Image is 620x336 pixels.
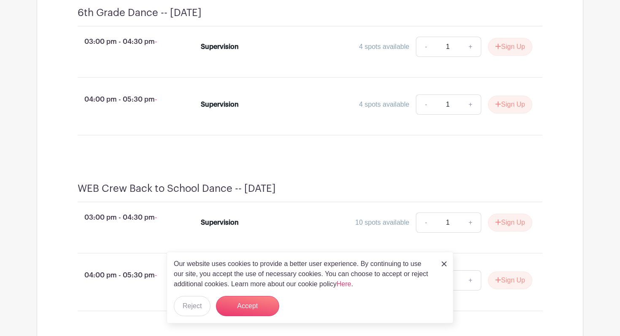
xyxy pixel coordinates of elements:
[201,42,239,52] div: Supervision
[64,267,187,284] p: 04:00 pm - 05:30 pm
[460,94,481,115] a: +
[155,271,157,279] span: -
[201,218,239,228] div: Supervision
[64,91,187,108] p: 04:00 pm - 05:30 pm
[416,37,435,57] a: -
[416,94,435,115] a: -
[460,270,481,290] a: +
[337,280,351,288] a: Here
[460,212,481,233] a: +
[201,99,239,110] div: Supervision
[216,296,279,316] button: Accept
[78,183,276,195] h4: WEB Crew Back to School Dance -- [DATE]
[416,212,435,233] a: -
[488,271,532,289] button: Sign Up
[442,261,447,266] img: close_button-5f87c8562297e5c2d7936805f587ecaba9071eb48480494691a3f1689db116b3.svg
[488,214,532,231] button: Sign Up
[174,259,433,289] p: Our website uses cookies to provide a better user experience. By continuing to use our site, you ...
[355,218,409,228] div: 10 spots available
[64,33,187,50] p: 03:00 pm - 04:30 pm
[155,214,157,221] span: -
[488,38,532,56] button: Sign Up
[174,296,210,316] button: Reject
[359,99,409,110] div: 4 spots available
[488,96,532,113] button: Sign Up
[359,42,409,52] div: 4 spots available
[64,209,187,226] p: 03:00 pm - 04:30 pm
[155,96,157,103] span: -
[155,38,157,45] span: -
[460,37,481,57] a: +
[78,7,202,19] h4: 6th Grade Dance -- [DATE]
